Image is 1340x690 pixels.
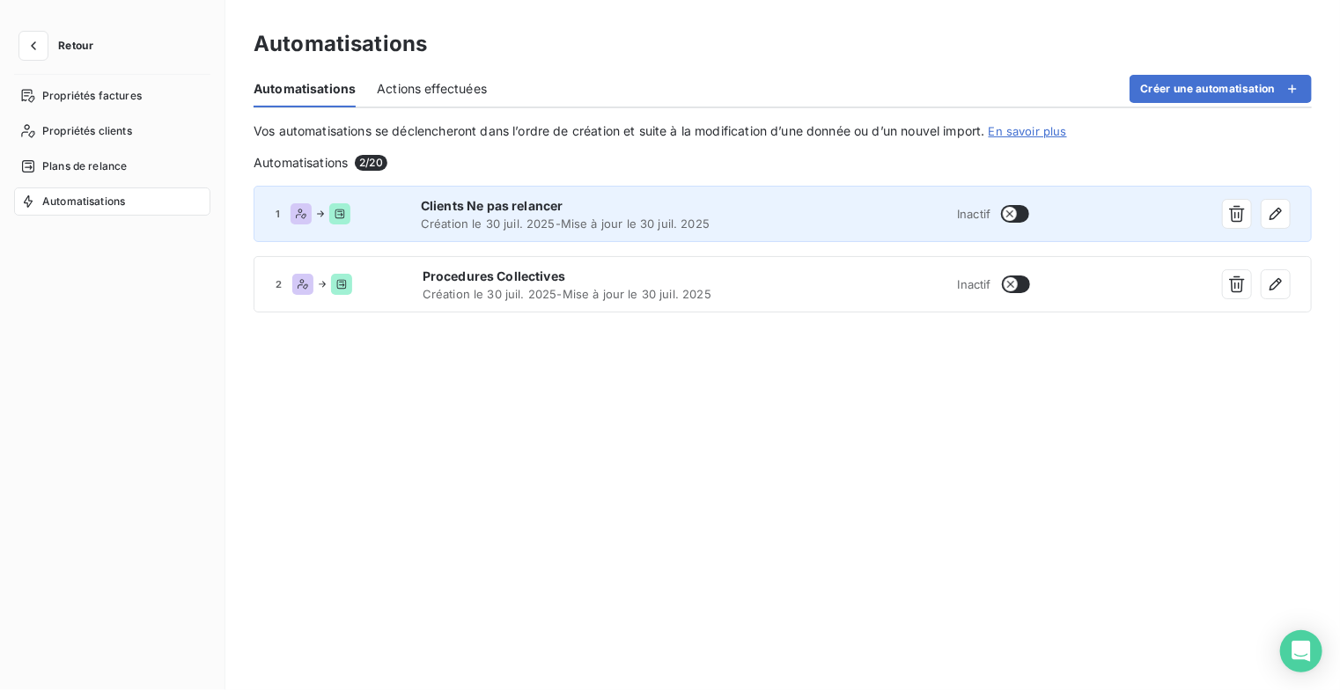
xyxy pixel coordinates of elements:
[276,279,282,290] span: 2
[14,117,210,145] a: Propriétés clients
[254,28,427,60] h3: Automatisations
[42,194,125,209] span: Automatisations
[14,32,107,60] button: Retour
[377,80,487,98] span: Actions effectuées
[14,82,210,110] a: Propriétés factures
[276,209,280,219] span: 1
[42,88,142,104] span: Propriétés factures
[58,40,93,51] span: Retour
[254,123,985,138] span: Vos automatisations se déclencheront dans l’ordre de création et suite à la modification d’une do...
[254,154,348,172] span: Automatisations
[14,187,210,216] a: Automatisations
[958,277,991,291] span: Inactif
[423,287,781,301] span: Création le 30 juil. 2025 - Mise à jour le 30 juil. 2025
[421,217,780,231] span: Création le 30 juil. 2025 - Mise à jour le 30 juil. 2025
[989,124,1067,138] a: En savoir plus
[1130,75,1312,103] button: Créer une automatisation
[42,123,132,139] span: Propriétés clients
[355,155,387,171] span: 2 / 20
[42,158,127,174] span: Plans de relance
[254,80,356,98] span: Automatisations
[423,268,781,285] span: Procedures Collectives
[421,197,780,215] span: Clients Ne pas relancer
[957,207,990,221] span: Inactif
[14,152,210,180] a: Plans de relance
[1280,630,1322,672] div: Open Intercom Messenger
